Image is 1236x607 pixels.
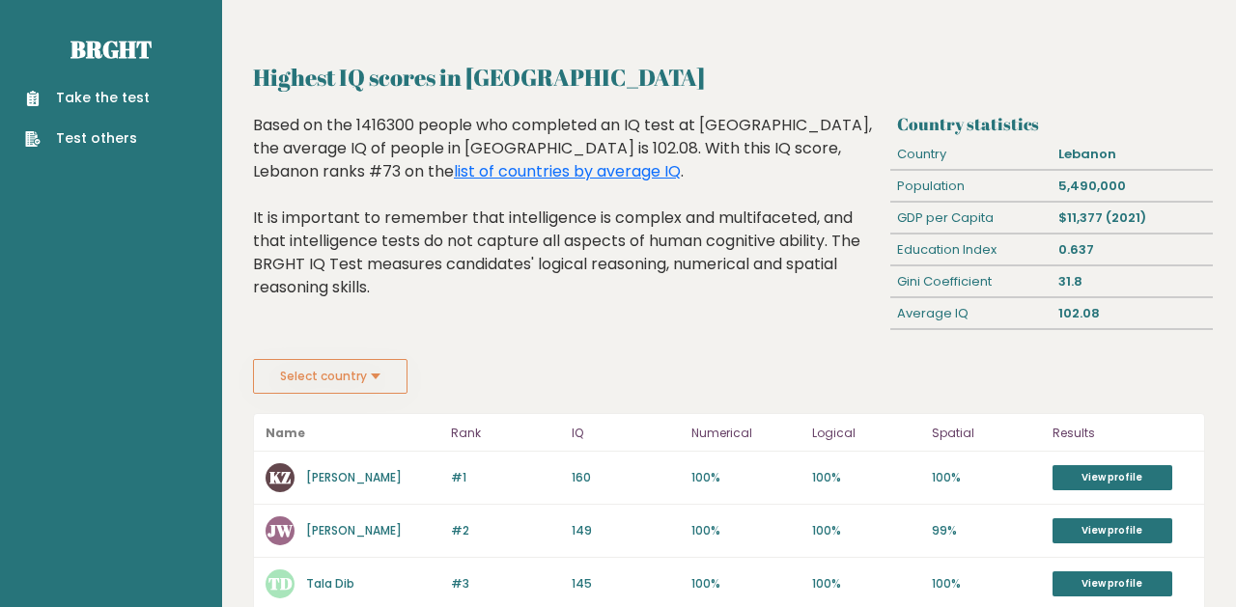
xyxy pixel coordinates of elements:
[897,114,1205,134] h3: Country statistics
[1053,422,1193,445] p: Results
[25,128,150,149] a: Test others
[890,266,1052,297] div: Gini Coefficient
[932,469,1041,486] p: 100%
[25,88,150,108] a: Take the test
[1053,571,1172,596] a: View profile
[1052,203,1213,234] div: $11,377 (2021)
[451,575,560,593] p: #3
[451,522,560,539] p: #2
[268,572,293,594] text: TD
[454,160,681,182] a: list of countries by average IQ
[1053,518,1172,543] a: View profile
[890,139,1052,170] div: Country
[812,422,921,445] p: Logical
[932,575,1041,593] p: 100%
[812,469,921,486] p: 100%
[812,522,921,539] p: 100%
[932,522,1041,539] p: 99%
[932,422,1041,445] p: Spatial
[306,469,402,485] a: [PERSON_NAME]
[306,522,402,538] a: [PERSON_NAME]
[890,203,1052,234] div: GDP per Capita
[1053,465,1172,490] a: View profile
[890,298,1052,329] div: Average IQ
[1052,298,1213,329] div: 102.08
[253,359,407,394] button: Select country
[253,60,1205,95] h2: Highest IQ scores in [GEOGRAPHIC_DATA]
[1052,266,1213,297] div: 31.8
[306,575,354,592] a: Tala Dib
[890,235,1052,265] div: Education Index
[1052,235,1213,265] div: 0.637
[1052,171,1213,202] div: 5,490,000
[691,469,801,486] p: 100%
[572,575,681,593] p: 145
[812,575,921,593] p: 100%
[267,519,294,541] text: JW
[691,522,801,539] p: 100%
[451,469,560,486] p: #1
[572,522,681,539] p: 149
[451,422,560,445] p: Rank
[269,466,291,488] text: KZ
[1052,139,1213,170] div: Lebanon
[253,114,883,328] div: Based on the 1416300 people who completed an IQ test at [GEOGRAPHIC_DATA], the average IQ of peop...
[691,575,801,593] p: 100%
[266,425,305,441] b: Name
[572,469,681,486] p: 160
[70,34,152,65] a: Brght
[572,422,681,445] p: IQ
[691,422,801,445] p: Numerical
[890,171,1052,202] div: Population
